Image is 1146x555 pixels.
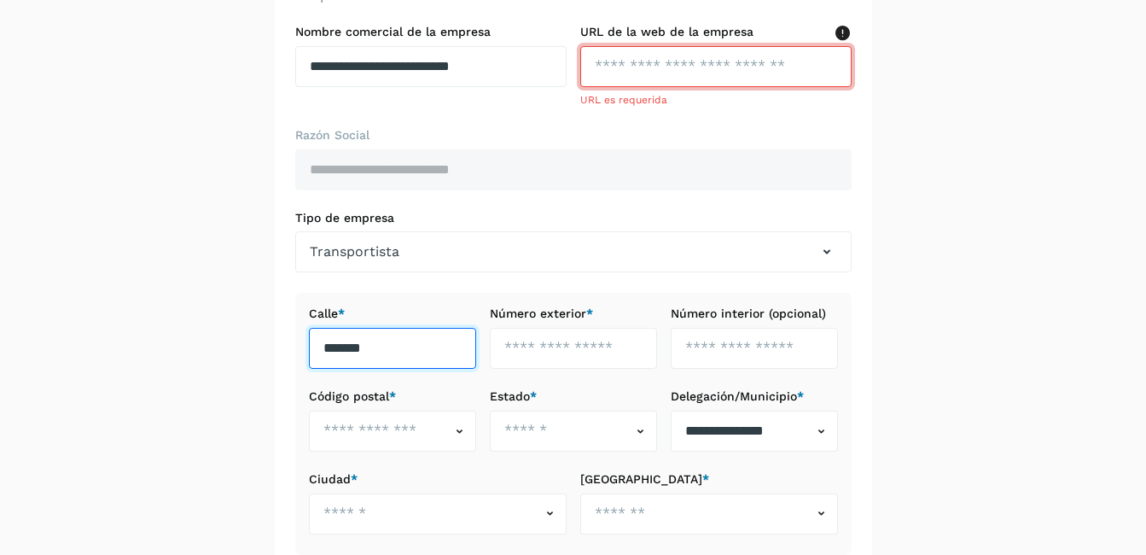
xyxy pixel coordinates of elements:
label: Número interior (opcional) [671,307,838,321]
label: Estado [490,389,657,404]
span: Transportista [310,242,399,262]
label: URL de la web de la empresa [580,25,852,39]
label: Número exterior [490,307,657,321]
span: URL es requerida [580,94,667,106]
label: Delegación/Municipio [671,389,838,404]
label: Razón Social [295,128,852,143]
label: Calle [309,307,476,321]
label: Tipo de empresa [295,211,852,225]
label: [GEOGRAPHIC_DATA] [580,472,838,487]
label: Ciudad [309,472,567,487]
label: Código postal [309,389,476,404]
label: Nombre comercial de la empresa [295,25,567,39]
